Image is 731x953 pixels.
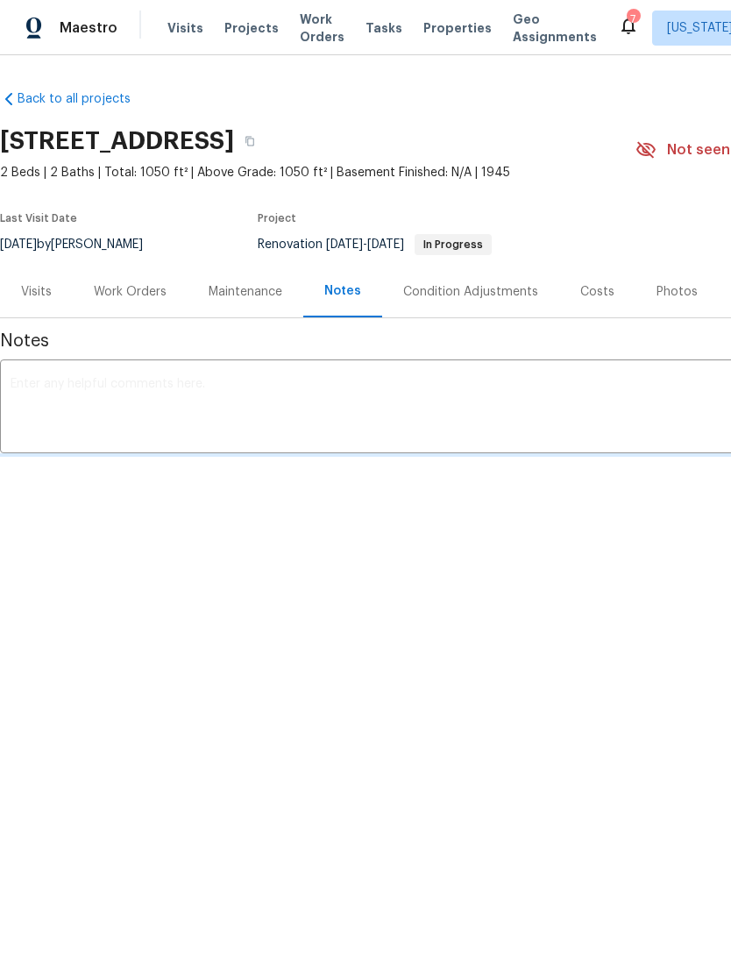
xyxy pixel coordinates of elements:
[300,11,344,46] span: Work Orders
[416,239,490,250] span: In Progress
[423,19,492,37] span: Properties
[403,283,538,301] div: Condition Adjustments
[60,19,117,37] span: Maestro
[656,283,698,301] div: Photos
[580,283,614,301] div: Costs
[326,238,363,251] span: [DATE]
[324,282,361,300] div: Notes
[627,11,639,28] div: 7
[326,238,404,251] span: -
[21,283,52,301] div: Visits
[367,238,404,251] span: [DATE]
[365,22,402,34] span: Tasks
[94,283,167,301] div: Work Orders
[224,19,279,37] span: Projects
[258,238,492,251] span: Renovation
[258,213,296,224] span: Project
[234,125,266,157] button: Copy Address
[167,19,203,37] span: Visits
[209,283,282,301] div: Maintenance
[513,11,597,46] span: Geo Assignments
